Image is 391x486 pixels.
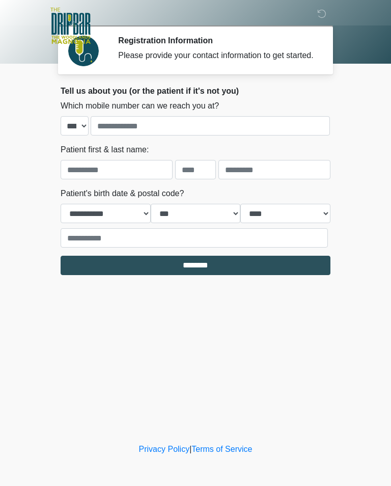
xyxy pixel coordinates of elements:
[61,187,184,200] label: Patient's birth date & postal code?
[61,144,149,156] label: Patient first & last name:
[61,86,330,96] h2: Tell us about you (or the patient if it's not you)
[191,445,252,453] a: Terms of Service
[50,8,91,45] img: The DripBar - Magnolia Logo
[139,445,190,453] a: Privacy Policy
[118,49,315,62] div: Please provide your contact information to get started.
[189,445,191,453] a: |
[61,100,219,112] label: Which mobile number can we reach you at?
